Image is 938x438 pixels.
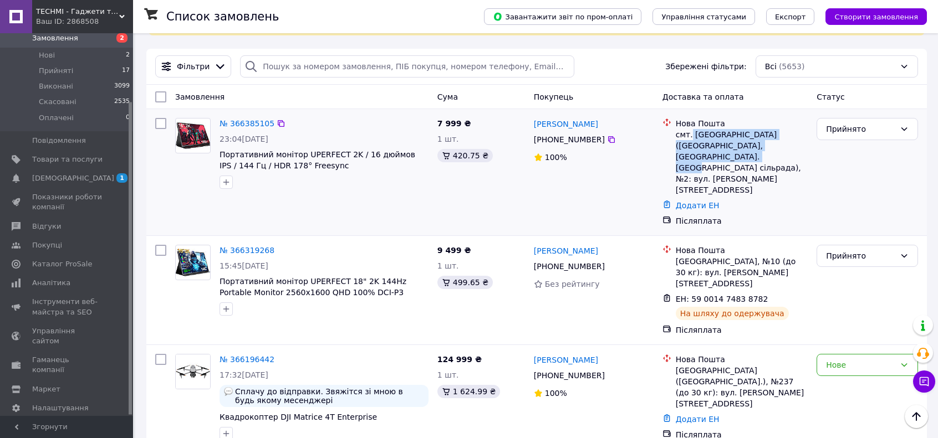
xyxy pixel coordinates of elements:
div: Післяплата [676,215,808,226]
span: ЕН: 59 0014 7483 8782 [676,295,768,303]
span: Товари та послуги [32,154,103,164]
div: Нова Пошта [676,245,808,256]
span: Фільтри [177,61,210,72]
span: Збережені фільтри: [665,61,746,72]
div: [GEOGRAPHIC_DATA] ([GEOGRAPHIC_DATA].), №237 (до 30 кг): вул. [PERSON_NAME][STREET_ADDRESS] [676,365,808,409]
span: Завантажити звіт по пром-оплаті [493,12,633,22]
img: Фото товару [176,122,210,150]
img: :speech_balloon: [224,387,233,396]
a: Створити замовлення [814,12,927,20]
button: Чат з покупцем [913,370,935,393]
span: 7 999 ₴ [437,119,471,128]
div: Нова Пошта [676,354,808,365]
span: Портативний монітор UPERFECT 18" 2K 144Hz Portable Monitor 2560x1600 QHD 100% DCI-P3 FreeSync [220,277,406,308]
button: Наверх [905,405,928,428]
span: 100% [545,153,567,162]
span: Оплачені [39,113,74,123]
span: Нові [39,50,55,60]
span: Замовлення [175,92,225,101]
span: Доставка та оплата [662,92,744,101]
div: Прийнято [826,123,895,135]
span: Експорт [775,13,806,21]
span: 2535 [114,97,130,107]
a: [PERSON_NAME] [534,354,598,365]
img: Фото товару [176,249,210,276]
div: [PHONE_NUMBER] [532,132,607,147]
span: TECHMI - Гаджети та аксесуари [36,7,119,17]
span: 9 499 ₴ [437,246,471,255]
h1: Список замовлень [166,10,279,23]
a: Квадрокоптер DJI Matrice 4T Enterprise [220,413,377,421]
button: Створити замовлення [825,8,927,25]
span: Створити замовлення [834,13,918,21]
a: № 366319268 [220,246,274,255]
span: Cума [437,92,458,101]
span: Без рейтингу [545,280,600,288]
span: Маркет [32,384,60,394]
span: Показники роботи компанії [32,192,103,212]
span: 23:04[DATE] [220,135,268,143]
span: Замовлення [32,33,78,43]
a: [PERSON_NAME] [534,245,598,256]
div: 420.75 ₴ [437,149,493,162]
div: смт. [GEOGRAPHIC_DATA] ([GEOGRAPHIC_DATA], [GEOGRAPHIC_DATA]. [GEOGRAPHIC_DATA] сільрада), №2: ву... [676,129,808,195]
span: Статус [817,92,845,101]
div: [GEOGRAPHIC_DATA], №10 (до 30 кг): вул. [PERSON_NAME][STREET_ADDRESS] [676,256,808,289]
span: Відгуки [32,221,61,231]
span: Скасовані [39,97,77,107]
div: [PHONE_NUMBER] [532,259,607,274]
a: Фото товару [175,354,211,389]
div: [PHONE_NUMBER] [532,368,607,383]
span: 2 [126,50,130,60]
span: 2 [116,33,128,43]
span: 1 шт. [437,135,459,143]
button: Завантажити звіт по пром-оплаті [484,8,641,25]
span: Аналітика [32,278,70,288]
a: Фото товару [175,245,211,280]
a: Додати ЕН [676,415,720,424]
button: Експорт [766,8,815,25]
span: 17:32[DATE] [220,370,268,379]
a: № 366196442 [220,355,274,364]
span: 15:45[DATE] [220,261,268,270]
span: 17 [122,66,130,76]
span: 1 шт. [437,261,459,270]
span: Каталог ProSale [32,259,92,269]
span: 124 999 ₴ [437,355,482,364]
a: Додати ЕН [676,201,720,210]
span: Прийняті [39,66,73,76]
span: 0 [126,113,130,123]
a: Портативний монітор UPERFECT 2K / 16 дюймов IPS / 144 Гц / HDR 178° Freesync [220,150,415,170]
span: Гаманець компанії [32,355,103,375]
span: Управління статусами [661,13,746,21]
span: Всі [765,61,777,72]
button: Управління статусами [652,8,755,25]
div: 1 624.99 ₴ [437,385,501,398]
a: [PERSON_NAME] [534,118,598,130]
span: Управління сайтом [32,326,103,346]
div: Нова Пошта [676,118,808,129]
div: Нове [826,359,895,371]
div: Прийнято [826,250,895,262]
img: Фото товару [176,354,210,389]
a: № 366385105 [220,119,274,128]
div: На шляху до одержувача [676,307,789,320]
span: (5653) [779,62,805,71]
a: Фото товару [175,118,211,153]
div: 499.65 ₴ [437,276,493,289]
span: 1 шт. [437,370,459,379]
span: Інструменти веб-майстра та SEO [32,297,103,317]
span: Сплачу до відправки. Звяжітся зі мною в будь якому месенджері [235,387,424,405]
span: 100% [545,389,567,398]
span: 1 [116,173,128,183]
span: Виконані [39,81,73,91]
div: Ваш ID: 2868508 [36,17,133,27]
input: Пошук за номером замовлення, ПІБ покупця, номером телефону, Email, номером накладної [240,55,574,78]
div: Післяплата [676,324,808,336]
span: Покупці [32,240,62,250]
span: 3099 [114,81,130,91]
span: Покупець [534,92,573,101]
span: Повідомлення [32,136,86,146]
